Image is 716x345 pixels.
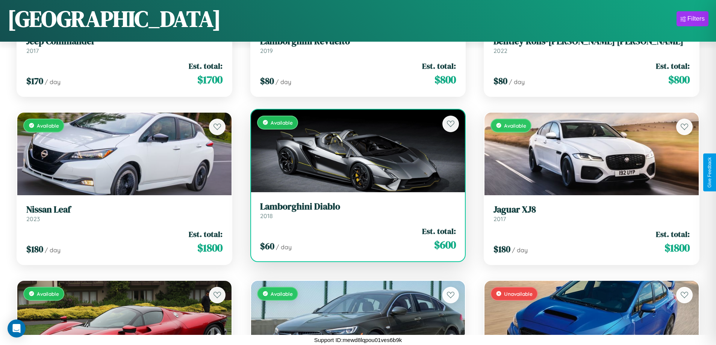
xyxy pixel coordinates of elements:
span: $ 1700 [197,72,223,87]
span: / day [512,246,528,254]
span: Available [504,122,526,129]
span: / day [276,78,291,86]
h3: Bentley Rolls-[PERSON_NAME] [PERSON_NAME] [493,36,690,47]
span: Est. total: [656,229,690,240]
span: $ 1800 [197,240,223,255]
span: $ 600 [434,237,456,252]
a: Lamborghini Revuelto2019 [260,36,456,54]
button: Filters [677,11,708,26]
span: 2019 [260,47,273,54]
div: Filters [687,15,705,23]
a: Bentley Rolls-[PERSON_NAME] [PERSON_NAME]2022 [493,36,690,54]
a: Jeep Commander2017 [26,36,223,54]
span: Est. total: [656,60,690,71]
a: Lamborghini Diablo2018 [260,201,456,220]
span: 2018 [260,212,273,220]
span: Est. total: [189,229,223,240]
span: / day [276,243,292,251]
h1: [GEOGRAPHIC_DATA] [8,3,221,34]
span: / day [45,78,61,86]
span: $ 60 [260,240,274,252]
span: Est. total: [422,60,456,71]
span: $ 80 [493,75,507,87]
span: Available [271,119,293,126]
span: $ 800 [668,72,690,87]
span: $ 170 [26,75,43,87]
span: / day [509,78,525,86]
span: Est. total: [422,226,456,237]
span: 2023 [26,215,40,223]
h3: Lamborghini Diablo [260,201,456,212]
div: Give Feedback [707,157,712,188]
span: $ 180 [26,243,43,255]
a: Jaguar XJ82017 [493,204,690,223]
span: 2017 [493,215,506,223]
span: Available [271,291,293,297]
span: $ 800 [434,72,456,87]
h3: Jaguar XJ8 [493,204,690,215]
span: 2022 [493,47,507,54]
h3: Nissan Leaf [26,204,223,215]
span: / day [45,246,61,254]
span: $ 80 [260,75,274,87]
span: Available [37,291,59,297]
span: Est. total: [189,60,223,71]
span: $ 180 [493,243,510,255]
a: Nissan Leaf2023 [26,204,223,223]
p: Support ID: mewd8lqpou01ves6b9k [314,335,402,345]
h3: Jeep Commander [26,36,223,47]
span: $ 1800 [665,240,690,255]
span: 2017 [26,47,39,54]
span: Available [37,122,59,129]
div: Open Intercom Messenger [8,319,26,337]
span: Unavailable [504,291,533,297]
h3: Lamborghini Revuelto [260,36,456,47]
